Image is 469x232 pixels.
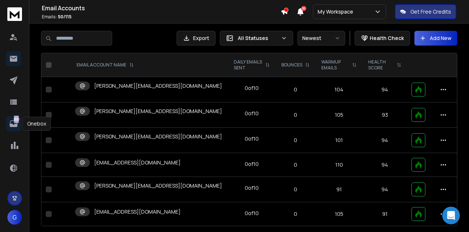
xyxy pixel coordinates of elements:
[315,153,362,177] td: 110
[362,177,407,202] td: 94
[442,207,460,224] div: Open Intercom Messenger
[362,102,407,128] td: 93
[7,7,22,21] img: logo
[42,14,281,20] p: Emails :
[94,133,222,140] p: [PERSON_NAME][EMAIL_ADDRESS][DOMAIN_NAME]
[94,208,181,215] p: [EMAIL_ADDRESS][DOMAIN_NAME]
[410,8,451,15] p: Get Free Credits
[368,59,394,71] p: HEALTH SCORE
[177,31,215,46] button: Export
[315,202,362,226] td: 105
[94,82,222,90] p: [PERSON_NAME][EMAIL_ADDRESS][DOMAIN_NAME]
[245,110,259,117] div: 0 of 10
[94,108,222,115] p: [PERSON_NAME][EMAIL_ADDRESS][DOMAIN_NAME]
[94,159,181,166] p: [EMAIL_ADDRESS][DOMAIN_NAME]
[6,116,21,131] a: 325
[355,31,410,46] button: Health Check
[414,31,457,46] button: Add New
[42,4,281,12] h1: Email Accounts
[245,184,259,192] div: 0 of 10
[77,62,134,68] div: EMAIL ACCOUNT NAME
[238,35,278,42] p: All Statuses
[362,202,407,226] td: 91
[315,177,362,202] td: 91
[280,186,311,193] p: 0
[315,102,362,128] td: 105
[315,77,362,102] td: 104
[362,153,407,177] td: 94
[245,135,259,142] div: 0 of 10
[22,117,51,131] div: Onebox
[370,35,404,42] p: Health Check
[280,161,311,168] p: 0
[280,86,311,93] p: 0
[298,31,345,46] button: Newest
[14,116,19,122] p: 325
[245,84,259,92] div: 0 of 10
[94,182,222,189] p: [PERSON_NAME][EMAIL_ADDRESS][DOMAIN_NAME]
[58,14,71,20] span: 50 / 115
[321,59,349,71] p: WARMUP EMAILS
[315,128,362,153] td: 101
[318,8,356,15] p: My Workspace
[395,4,456,19] button: Get Free Credits
[280,210,311,218] p: 0
[7,210,22,225] button: G
[281,62,302,68] p: BOUNCES
[234,59,262,71] p: DAILY EMAILS SENT
[301,6,306,11] span: 50
[280,137,311,144] p: 0
[362,77,407,102] td: 94
[280,111,311,119] p: 0
[245,210,259,217] div: 0 of 10
[362,128,407,153] td: 94
[245,160,259,168] div: 0 of 10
